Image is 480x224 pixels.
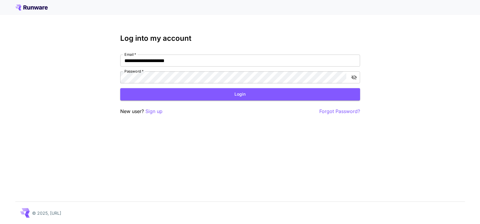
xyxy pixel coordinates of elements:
p: New user? [120,108,162,115]
button: Login [120,88,360,100]
button: toggle password visibility [349,72,359,83]
button: Sign up [145,108,162,115]
button: Forgot Password? [319,108,360,115]
label: Email [124,52,136,57]
p: © 2025, [URL] [32,210,61,216]
h3: Log into my account [120,34,360,43]
label: Password [124,69,144,74]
